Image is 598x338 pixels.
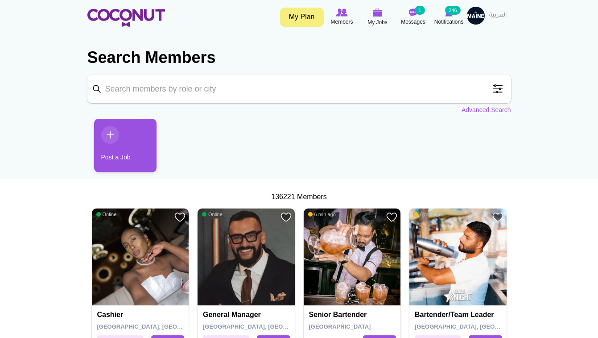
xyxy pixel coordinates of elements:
[414,211,441,217] span: 6 min ago
[360,7,396,28] a: My Jobs My Jobs
[330,17,353,26] span: Members
[492,212,503,223] a: Add to Favourites
[203,323,330,330] span: [GEOGRAPHIC_DATA], [GEOGRAPHIC_DATA]
[309,323,371,330] span: [GEOGRAPHIC_DATA]
[97,323,224,330] span: [GEOGRAPHIC_DATA], [GEOGRAPHIC_DATA]
[280,8,324,27] a: My Plan
[87,75,511,103] input: Search members by role or city
[96,211,117,217] span: Online
[386,212,397,223] a: Add to Favourites
[409,8,418,17] img: Messages
[324,7,360,27] a: Browse Members Members
[431,7,467,27] a: Notifications Notifications 246
[415,6,425,15] small: 1
[396,7,431,27] a: Messages Messages 1
[462,105,511,114] a: Advanced Search
[87,9,165,27] img: Home
[367,18,388,27] span: My Jobs
[445,6,460,15] small: 246
[174,212,186,223] a: Add to Favourites
[97,311,186,319] h4: Cashier
[280,212,292,223] a: Add to Favourites
[203,311,292,319] h4: General Manager
[202,211,223,217] span: Online
[415,311,503,319] h4: Bartender/Team Leader
[445,8,453,17] img: Notifications
[401,17,425,26] span: Messages
[415,323,542,330] span: [GEOGRAPHIC_DATA], [GEOGRAPHIC_DATA]
[94,119,157,172] a: Post a Job
[336,8,347,17] img: Browse Members
[87,47,511,68] h2: Search Members
[87,192,511,202] div: 136221 Members
[485,7,511,25] a: العربية
[308,211,336,217] span: 6 min ago
[309,311,398,319] h4: Senior Bartender
[373,8,383,17] img: My Jobs
[434,17,463,26] span: Notifications
[87,119,150,179] li: 1 / 1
